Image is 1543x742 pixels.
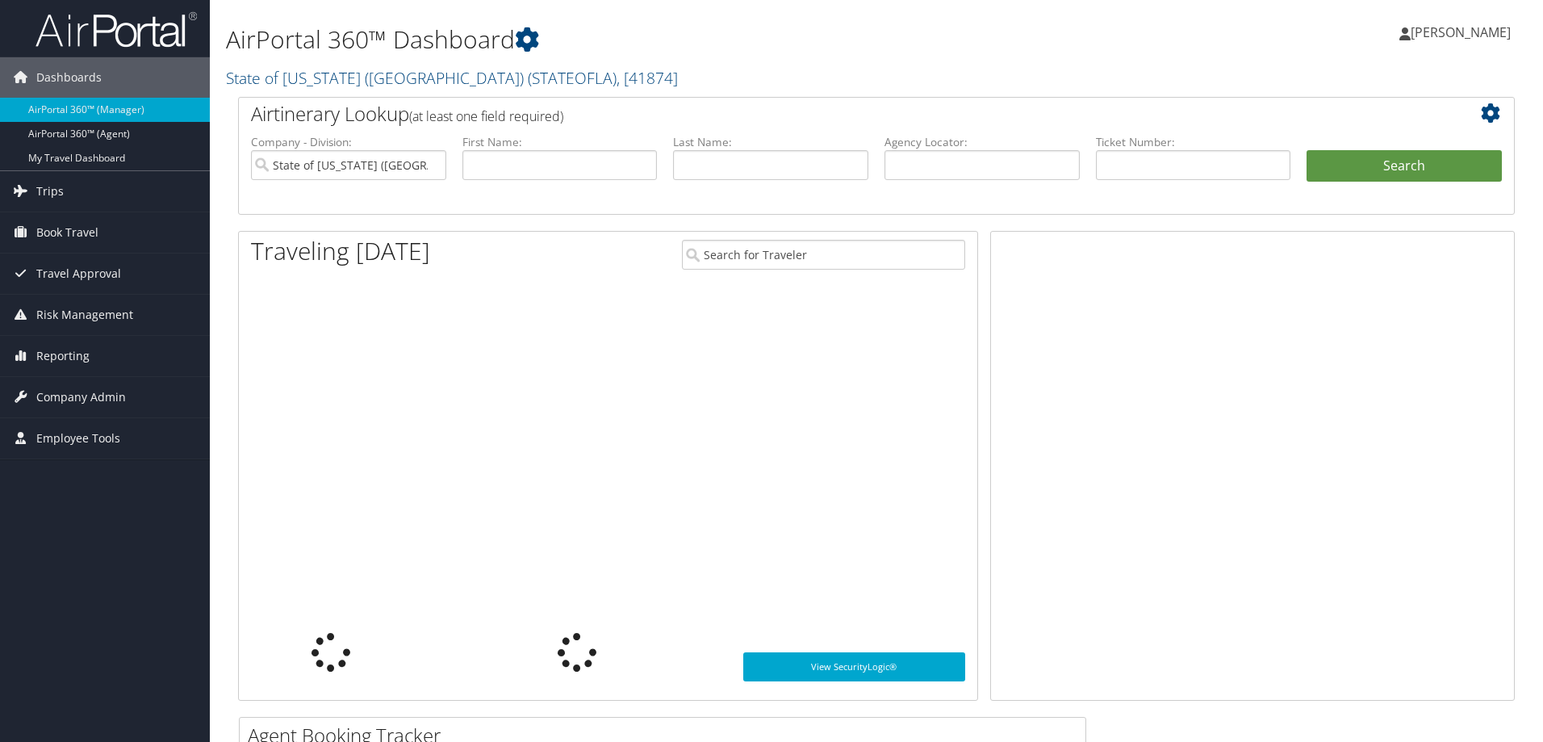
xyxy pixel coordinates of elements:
[1096,134,1291,150] label: Ticket Number:
[36,57,102,98] span: Dashboards
[36,254,121,294] span: Travel Approval
[36,418,120,459] span: Employee Tools
[36,295,133,335] span: Risk Management
[251,100,1395,128] h2: Airtinerary Lookup
[743,652,965,681] a: View SecurityLogic®
[1411,23,1511,41] span: [PERSON_NAME]
[36,212,98,253] span: Book Travel
[1399,8,1527,57] a: [PERSON_NAME]
[673,134,868,150] label: Last Name:
[251,134,446,150] label: Company - Division:
[226,23,1093,57] h1: AirPortal 360™ Dashboard
[682,240,965,270] input: Search for Traveler
[409,107,563,125] span: (at least one field required)
[36,10,197,48] img: airportal-logo.png
[36,171,64,212] span: Trips
[36,336,90,376] span: Reporting
[617,67,678,89] span: , [ 41874 ]
[1307,150,1502,182] button: Search
[36,377,126,417] span: Company Admin
[528,67,617,89] span: ( STATEOFLA )
[251,234,430,268] h1: Traveling [DATE]
[884,134,1080,150] label: Agency Locator:
[462,134,658,150] label: First Name:
[226,67,678,89] a: State of [US_STATE] ([GEOGRAPHIC_DATA])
